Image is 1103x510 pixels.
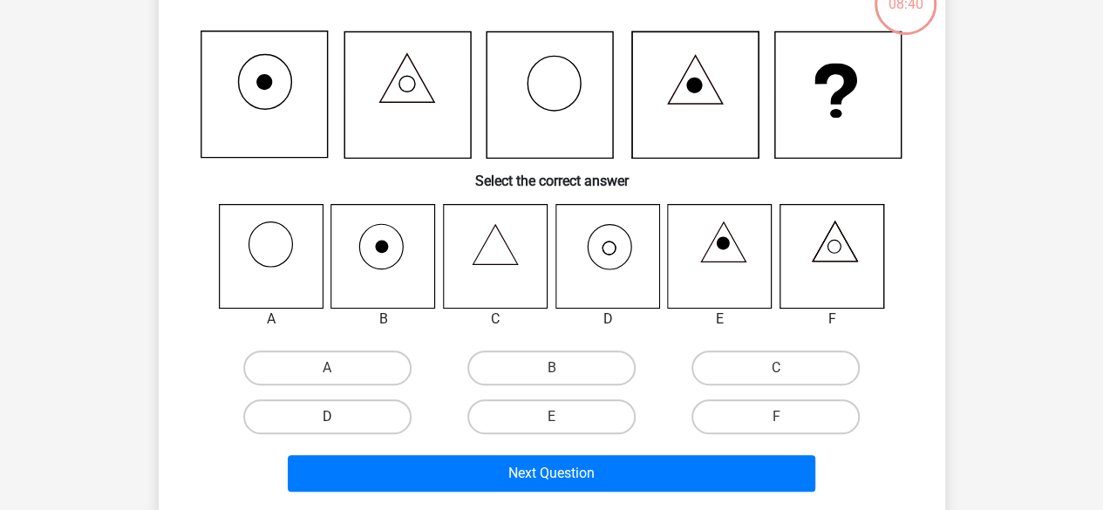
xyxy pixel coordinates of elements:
label: B [467,350,636,385]
label: A [243,350,412,385]
label: E [467,399,636,434]
div: D [542,309,674,330]
h6: Select the correct answer [187,159,917,189]
label: D [243,399,412,434]
div: E [654,309,786,330]
label: F [691,399,860,434]
label: C [691,350,860,385]
div: C [430,309,562,330]
div: F [766,309,898,330]
div: B [317,309,449,330]
div: A [206,309,337,330]
button: Next Question [288,455,815,492]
